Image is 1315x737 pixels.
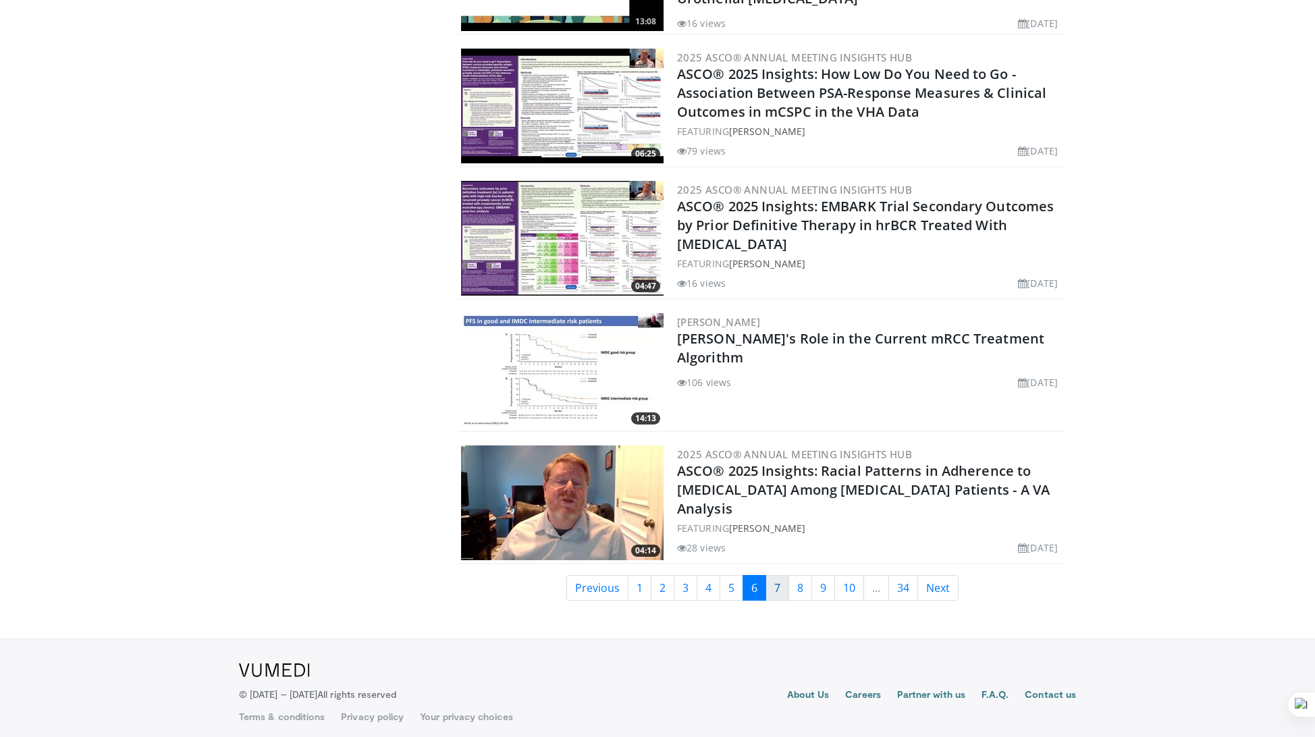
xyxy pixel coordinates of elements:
[720,575,743,601] a: 5
[834,575,864,601] a: 10
[461,445,664,560] a: 04:14
[677,276,726,290] li: 16 views
[677,315,760,329] a: [PERSON_NAME]
[566,575,628,601] a: Previous
[677,197,1054,253] a: ASCO® 2025 Insights: EMBARK Trial Secondary Outcomes by Prior Definitive Therapy in hrBCR Treated...
[897,688,965,704] a: Partner with us
[420,710,512,724] a: Your privacy choices
[674,575,697,601] a: 3
[697,575,720,601] a: 4
[631,148,660,160] span: 06:25
[677,541,726,555] li: 28 views
[631,16,660,28] span: 13:08
[811,575,835,601] a: 9
[677,256,1063,271] div: FEATURING
[677,447,912,461] a: 2025 ASCO® Annual Meeting Insights Hub
[677,124,1063,138] div: FEATURING
[317,688,396,700] span: All rights reserved
[788,575,812,601] a: 8
[1018,16,1058,30] li: [DATE]
[1018,276,1058,290] li: [DATE]
[631,280,660,292] span: 04:47
[458,575,1066,601] nav: Search results pages
[651,575,674,601] a: 2
[729,125,805,138] a: [PERSON_NAME]
[461,445,664,560] img: b96fdbd0-4081-4682-ba81-19a524c96dc8.300x170_q85_crop-smart_upscale.jpg
[917,575,959,601] a: Next
[982,688,1009,704] a: F.A.Q.
[1018,375,1058,389] li: [DATE]
[461,181,664,296] a: 04:47
[677,375,731,389] li: 106 views
[1018,541,1058,555] li: [DATE]
[729,257,805,270] a: [PERSON_NAME]
[628,575,651,601] a: 1
[677,16,726,30] li: 16 views
[461,313,664,428] a: 14:13
[845,688,881,704] a: Careers
[766,575,789,601] a: 7
[239,710,325,724] a: Terms & conditions
[677,144,726,158] li: 79 views
[461,313,664,428] img: b08e9782-4af0-4bc0-9bad-7e27bb83fa59.300x170_q85_crop-smart_upscale.jpg
[631,545,660,557] span: 04:14
[677,462,1050,518] a: ASCO® 2025 Insights: Racial Patterns in Adherence to [MEDICAL_DATA] Among [MEDICAL_DATA] Patients...
[631,412,660,425] span: 14:13
[888,575,918,601] a: 34
[461,181,664,296] img: b9080709-fcb9-42d0-8e6f-efeb9e288492.300x170_q85_crop-smart_upscale.jpg
[677,51,912,64] a: 2025 ASCO® Annual Meeting Insights Hub
[1025,688,1076,704] a: Contact us
[677,329,1044,366] a: [PERSON_NAME]'s Role in the Current mRCC Treatment Algorithm
[677,521,1063,535] div: FEATURING
[239,663,310,677] img: VuMedi Logo
[341,710,404,724] a: Privacy policy
[787,688,830,704] a: About Us
[677,65,1046,121] a: ASCO® 2025 Insights: How Low Do You Need to Go - Association Between PSA-Response Measures & Clin...
[461,49,664,163] a: 06:25
[461,49,664,163] img: 2a56d31b-cedb-417f-8103-f1abd8f90f87.300x170_q85_crop-smart_upscale.jpg
[677,183,912,196] a: 2025 ASCO® Annual Meeting Insights Hub
[239,688,397,701] p: © [DATE] – [DATE]
[743,575,766,601] a: 6
[1018,144,1058,158] li: [DATE]
[729,522,805,535] a: [PERSON_NAME]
